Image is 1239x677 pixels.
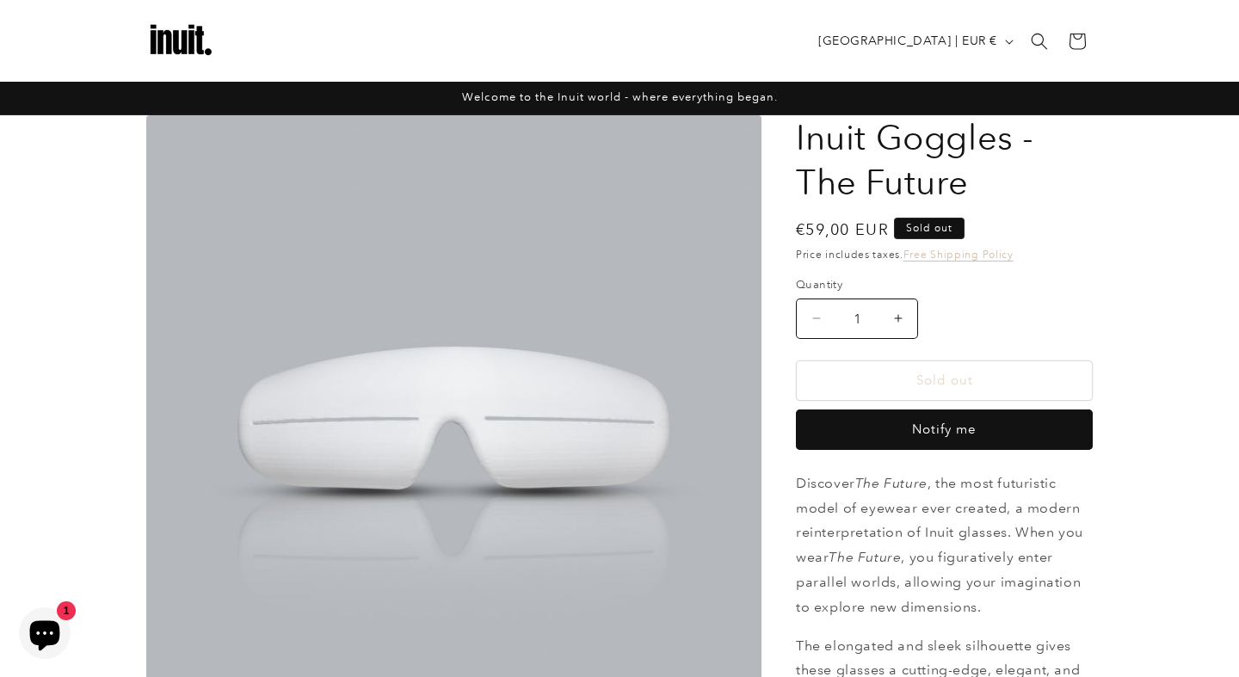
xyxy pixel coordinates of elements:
[855,475,928,491] em: The Future
[796,218,889,241] span: €59,00 EUR
[808,25,1020,58] button: [GEOGRAPHIC_DATA] | EUR €
[462,90,778,103] span: Welcome to the Inuit world - where everything began.
[796,115,1093,205] h1: Inuit Goggles - The Future
[796,360,1093,401] button: Sold out
[829,549,901,565] em: The Future
[903,248,1014,261] a: Free Shipping Policy
[894,218,965,239] span: Sold out
[1020,22,1058,60] summary: Search
[146,82,1093,114] div: Announcement
[146,7,215,76] img: Inuit Logo
[796,409,1093,450] button: Notify me
[796,246,1093,263] div: Price includes taxes.
[796,276,1093,293] label: Quantity
[14,607,76,663] inbox-online-store-chat: Shopify online store chat
[796,471,1093,620] p: Discover , the most futuristic model of eyewear ever created, a modern reinterpretation of Inuit ...
[818,32,997,50] span: [GEOGRAPHIC_DATA] | EUR €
